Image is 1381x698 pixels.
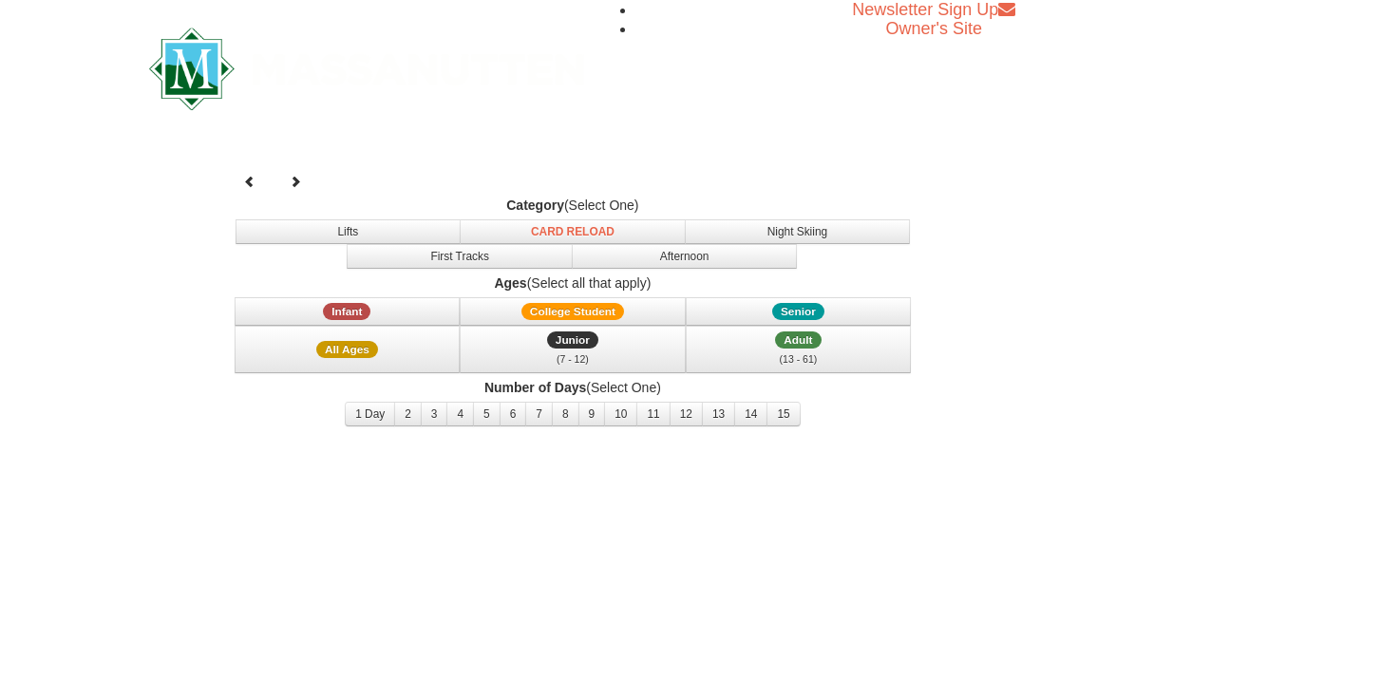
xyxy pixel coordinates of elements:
[772,303,824,320] span: Senior
[685,219,911,244] button: Night Skiing
[149,44,584,88] a: Massanutten Resort
[572,244,798,269] button: Afternoon
[670,402,703,426] button: 12
[604,402,637,426] button: 10
[500,402,527,426] button: 6
[484,380,586,395] strong: Number of Days
[231,196,915,215] label: (Select One)
[506,198,564,213] strong: Category
[775,331,821,349] span: Adult
[473,402,501,426] button: 5
[525,402,553,426] button: 7
[460,297,686,326] button: College Student
[323,303,370,320] span: Infant
[149,28,584,110] img: Massanutten Resort Logo
[347,244,573,269] button: First Tracks
[886,19,982,38] a: Owner's Site
[494,275,526,291] strong: Ages
[636,402,670,426] button: 11
[446,402,474,426] button: 4
[316,341,378,358] span: All Ages
[578,402,606,426] button: 9
[766,402,800,426] button: 15
[521,303,624,320] span: College Student
[231,274,915,292] label: (Select all that apply)
[698,349,899,368] div: (13 - 61)
[734,402,767,426] button: 14
[460,219,686,244] button: Card Reload
[235,326,461,373] button: All Ages
[552,402,579,426] button: 8
[231,378,915,397] label: (Select One)
[394,402,422,426] button: 2
[236,219,462,244] button: Lifts
[686,326,912,373] button: Adult (13 - 61)
[421,402,448,426] button: 3
[472,349,673,368] div: (7 - 12)
[345,402,395,426] button: 1 Day
[460,326,686,373] button: Junior (7 - 12)
[547,331,598,349] span: Junior
[702,402,735,426] button: 13
[686,297,912,326] button: Senior
[235,297,461,326] button: Infant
